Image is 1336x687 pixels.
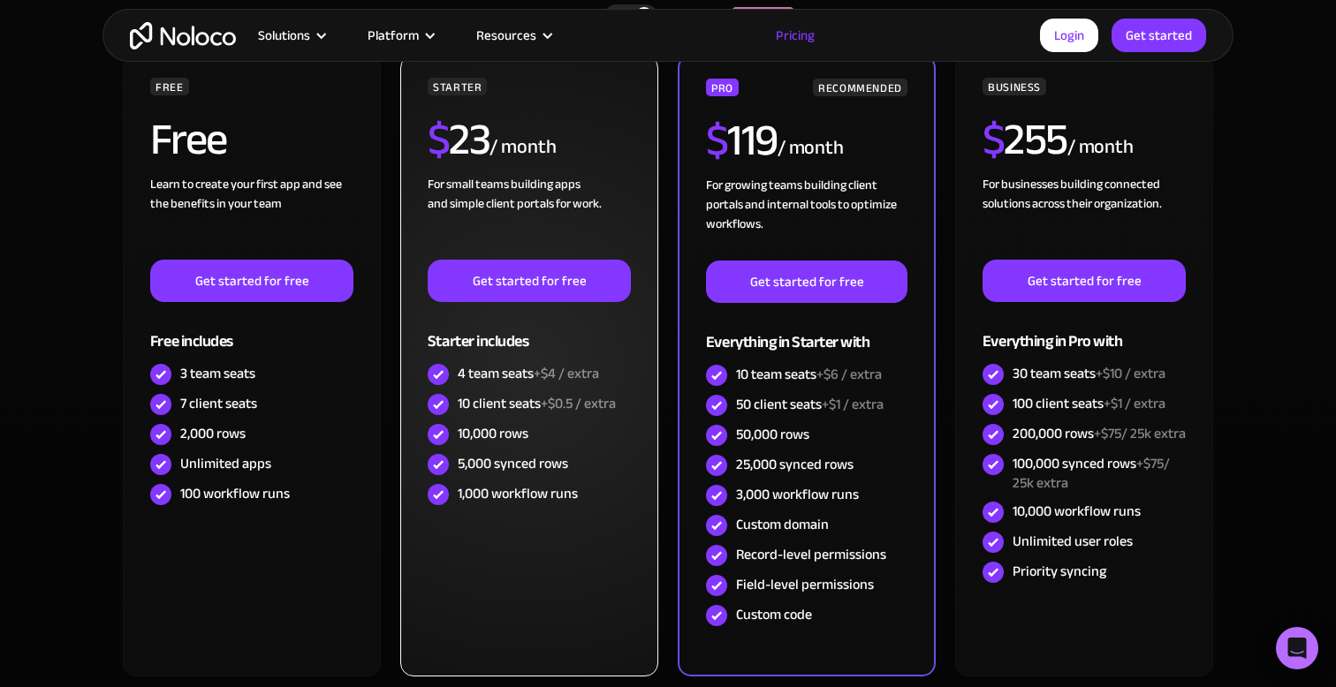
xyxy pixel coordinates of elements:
div: Custom code [736,605,812,624]
div: Unlimited user roles [1013,532,1133,551]
h2: 23 [428,117,490,162]
div: RECOMMENDED [813,79,907,96]
div: 3 team seats [180,364,255,383]
div: Resources [454,24,572,47]
div: 200,000 rows [1013,424,1186,443]
div: FREE [150,78,189,95]
div: BUSINESS [983,78,1046,95]
span: +$10 / extra [1096,360,1165,387]
div: Starter includes [428,302,631,359]
div: 50,000 rows [736,425,809,444]
div: Solutions [258,24,310,47]
div: 100 client seats [1013,394,1165,413]
a: Get started [1112,19,1206,52]
div: 7 client seats [180,394,257,413]
div: PRO [706,79,739,96]
span: +$75/ 25k extra [1094,420,1186,447]
div: Platform [368,24,419,47]
h2: 119 [706,118,778,162]
span: $ [983,98,1005,181]
span: +$4 / extra [534,360,599,387]
div: For growing teams building client portals and internal tools to optimize workflows. [706,176,907,260]
div: 100,000 synced rows [1013,454,1186,493]
span: +$1 / extra [822,391,884,418]
div: Platform [345,24,454,47]
div: 10,000 rows [458,424,528,443]
div: Open Intercom Messenger [1276,627,1318,669]
div: Priority syncing [1013,562,1106,581]
a: Pricing [754,24,837,47]
div: 1,000 workflow runs [458,484,578,503]
div: / month [490,133,556,162]
div: 30 team seats [1013,364,1165,383]
div: 3,000 workflow runs [736,485,859,504]
h2: Free [150,117,227,162]
div: Resources [476,24,536,47]
div: Everything in Pro with [983,302,1186,359]
div: / month [778,134,844,162]
span: +$1 / extra [1104,390,1165,417]
div: 5,000 synced rows [458,454,568,473]
div: 10 team seats [736,365,882,384]
div: Unlimited apps [180,454,271,473]
span: +$0.5 / extra [541,390,616,417]
span: $ [706,99,728,182]
a: home [130,22,236,49]
span: +$6 / extra [816,361,882,388]
div: Learn to create your first app and see the benefits in your team ‍ [150,175,353,260]
div: STARTER [428,78,487,95]
div: 2,000 rows [180,424,246,443]
a: Get started for free [428,260,631,302]
a: Login [1040,19,1098,52]
div: Record-level permissions [736,545,886,564]
span: +$75/ 25k extra [1013,450,1170,496]
a: Get started for free [983,260,1186,302]
div: Everything in Starter with [706,303,907,360]
div: / month [1067,133,1134,162]
div: For small teams building apps and simple client portals for work. ‍ [428,175,631,260]
div: 100 workflow runs [180,484,290,503]
div: For businesses building connected solutions across their organization. ‍ [983,175,1186,260]
div: Field-level permissions [736,575,874,594]
div: Free includes [150,302,353,359]
h2: 255 [983,117,1067,162]
div: 10,000 workflow runs [1013,502,1141,521]
div: 25,000 synced rows [736,455,854,474]
div: Custom domain [736,515,829,534]
div: Solutions [236,24,345,47]
div: 4 team seats [458,364,599,383]
div: 50 client seats [736,395,884,414]
a: Get started for free [150,260,353,302]
span: $ [428,98,450,181]
a: Get started for free [706,260,907,303]
div: 10 client seats [458,394,616,413]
